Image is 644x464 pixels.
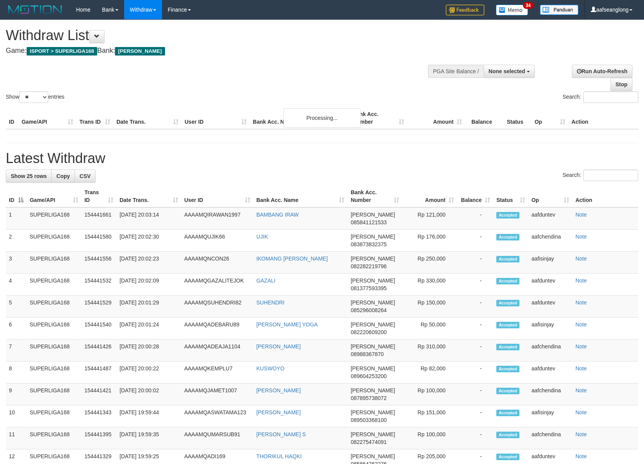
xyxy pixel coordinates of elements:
[351,219,386,225] span: Copy 085841121533 to clipboard
[27,185,81,207] th: Game/API: activate to sort column ascending
[465,107,504,129] th: Balance
[493,185,528,207] th: Status: activate to sort column ascending
[283,108,361,128] div: Processing...
[563,91,638,103] label: Search:
[6,151,638,166] h1: Latest Withdraw
[496,366,519,372] span: Accepted
[351,241,386,247] span: Copy 083873832375 to clipboard
[563,170,638,181] label: Search:
[575,365,587,372] a: Note
[575,453,587,459] a: Note
[457,340,493,361] td: -
[256,343,301,350] a: [PERSON_NAME]
[256,409,301,415] a: [PERSON_NAME]
[347,185,402,207] th: Bank Acc. Number: activate to sort column ascending
[181,383,253,405] td: AAAAMQJAMET1007
[6,107,19,129] th: ID
[351,234,395,240] span: [PERSON_NAME]
[457,361,493,383] td: -
[51,170,75,183] a: Copy
[116,383,181,405] td: [DATE] 20:00:02
[351,343,395,350] span: [PERSON_NAME]
[489,68,525,74] span: None selected
[496,454,519,460] span: Accepted
[457,296,493,318] td: -
[116,340,181,361] td: [DATE] 20:00:28
[81,185,116,207] th: Trans ID: activate to sort column ascending
[76,107,113,129] th: Trans ID
[116,318,181,340] td: [DATE] 20:01:24
[351,351,384,357] span: Copy 08988367870 to clipboard
[528,230,572,252] td: aafchendina
[575,387,587,393] a: Note
[116,274,181,296] td: [DATE] 20:02:09
[182,107,250,129] th: User ID
[402,296,457,318] td: Rp 150,000
[79,173,91,179] span: CSV
[402,340,457,361] td: Rp 310,000
[575,321,587,328] a: Note
[496,278,519,284] span: Accepted
[181,318,253,340] td: AAAAMQADEBARU89
[6,318,27,340] td: 6
[27,274,81,296] td: SUPERLIGA168
[407,107,465,129] th: Amount
[81,274,116,296] td: 154441532
[457,383,493,405] td: -
[351,285,386,291] span: Copy 081377593395 to clipboard
[610,78,632,91] a: Stop
[457,318,493,340] td: -
[496,410,519,416] span: Accepted
[531,107,568,129] th: Op
[496,234,519,240] span: Accepted
[351,321,395,328] span: [PERSON_NAME]
[27,383,81,405] td: SUPERLIGA168
[181,207,253,230] td: AAAAMQIRAWAN1997
[6,340,27,361] td: 7
[81,383,116,405] td: 154441421
[351,395,386,401] span: Copy 087895738072 to clipboard
[116,405,181,427] td: [DATE] 19:59:44
[523,2,533,9] span: 34
[496,432,519,438] span: Accepted
[6,185,27,207] th: ID: activate to sort column descending
[6,427,27,449] td: 11
[81,252,116,274] td: 154441556
[351,409,395,415] span: [PERSON_NAME]
[181,252,253,274] td: AAAAMQNCON26
[351,277,395,284] span: [PERSON_NAME]
[351,431,395,437] span: [PERSON_NAME]
[575,409,587,415] a: Note
[351,453,395,459] span: [PERSON_NAME]
[402,274,457,296] td: Rp 330,000
[402,252,457,274] td: Rp 250,000
[181,230,253,252] td: AAAAMQUJIK66
[27,318,81,340] td: SUPERLIGA168
[351,307,386,313] span: Copy 085296008264 to clipboard
[349,107,407,129] th: Bank Acc. Number
[116,361,181,383] td: [DATE] 20:00:22
[575,234,587,240] a: Note
[6,28,421,43] h1: Withdraw List
[256,387,301,393] a: [PERSON_NAME]
[27,340,81,361] td: SUPERLIGA168
[6,274,27,296] td: 4
[457,427,493,449] td: -
[496,322,519,328] span: Accepted
[402,185,457,207] th: Amount: activate to sort column ascending
[484,65,535,78] button: None selected
[19,91,48,103] select: Showentries
[256,234,268,240] a: UJIK
[575,212,587,218] a: Note
[575,299,587,306] a: Note
[116,230,181,252] td: [DATE] 20:02:30
[528,252,572,274] td: aafisinjay
[6,170,52,183] a: Show 25 rows
[496,5,528,15] img: Button%20Memo.svg
[116,296,181,318] td: [DATE] 20:01:29
[6,91,64,103] label: Show entries
[528,361,572,383] td: aafduntev
[19,107,76,129] th: Game/API
[457,230,493,252] td: -
[575,256,587,262] a: Note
